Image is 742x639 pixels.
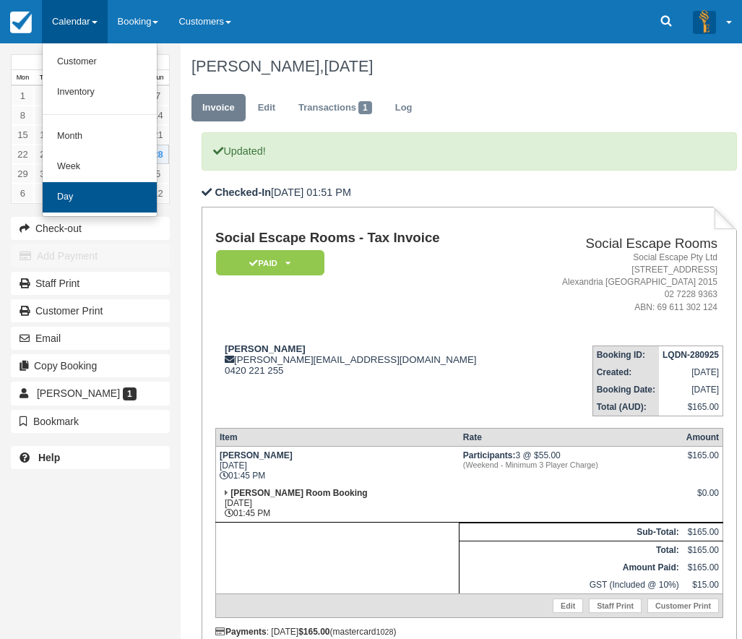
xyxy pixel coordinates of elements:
a: 28 [147,145,169,164]
th: Rate [460,428,683,446]
td: [DATE] 01:45 PM [215,446,459,484]
th: Booking ID: [592,346,659,364]
th: Sun [147,70,169,86]
th: Sub-Total: [460,523,683,541]
a: Staff Print [589,599,642,613]
strong: [PERSON_NAME] [225,343,306,354]
a: Invoice [191,94,246,122]
th: Amount [683,428,723,446]
a: Week [43,152,157,182]
a: 2 [34,86,56,106]
a: Inventory [43,77,157,108]
a: Day [43,182,157,213]
td: $165.00 [659,398,723,416]
em: Paid [216,250,324,275]
a: Edit [553,599,583,613]
div: : [DATE] (mastercard ) [215,627,723,637]
div: $165.00 [686,450,719,472]
span: 1 [123,387,137,400]
a: Transactions1 [288,94,383,122]
button: Bookmark [11,410,170,433]
a: 30 [34,164,56,184]
b: Help [38,452,60,463]
a: 5 [147,164,169,184]
strong: LQDN-280925 [663,350,719,360]
td: [DATE] 01:45 PM [215,484,459,523]
a: Edit [247,94,286,122]
th: Mon [12,70,34,86]
a: 1 [12,86,34,106]
a: 15 [12,125,34,145]
td: [DATE] [659,381,723,398]
a: 8 [12,106,34,125]
th: Item [215,428,459,446]
th: Total: [460,541,683,559]
small: 1028 [376,627,394,636]
a: 9 [34,106,56,125]
span: [DATE] [324,57,373,75]
b: Checked-In [215,186,271,198]
button: Email [11,327,170,350]
img: checkfront-main-nav-mini-logo.png [10,12,32,33]
a: 29 [12,164,34,184]
ul: Calendar [42,43,158,217]
address: Social Escape Pty Ltd [STREET_ADDRESS] Alexandria [GEOGRAPHIC_DATA] 2015 02 7228 9363 ABN: 69 611... [531,252,717,314]
th: Created: [592,364,659,381]
a: 16 [34,125,56,145]
strong: $165.00 [298,627,329,637]
strong: [PERSON_NAME] Room Booking [230,488,367,498]
p: Updated! [202,132,736,171]
a: Customer Print [647,599,719,613]
a: 22 [12,145,34,164]
a: 23 [34,145,56,164]
a: Month [43,121,157,152]
p: [DATE] 01:51 PM [202,185,736,200]
a: Paid [215,249,319,276]
button: Check-out [11,217,170,240]
div: [PERSON_NAME][EMAIL_ADDRESS][DOMAIN_NAME] 0420 221 255 [215,343,525,376]
th: Amount Paid: [460,559,683,576]
a: 7 [147,86,169,106]
a: 6 [12,184,34,203]
a: Customer Print [11,299,170,322]
div: $0.00 [686,488,719,510]
strong: Participants [463,450,516,460]
th: Booking Date: [592,381,659,398]
a: Customer [43,47,157,77]
td: 3 @ $55.00 [460,446,683,484]
button: Add Payment [11,244,170,267]
a: 12 [147,184,169,203]
em: (Weekend - Minimum 3 Player Charge) [463,460,679,469]
th: Total (AUD): [592,398,659,416]
h1: Social Escape Rooms - Tax Invoice [215,231,525,246]
span: [PERSON_NAME] [37,387,120,399]
a: 14 [147,106,169,125]
th: Tue [34,70,56,86]
h2: Social Escape Rooms [531,236,717,252]
button: Copy Booking [11,354,170,377]
a: 21 [147,125,169,145]
td: $165.00 [683,559,723,576]
td: GST (Included @ 10%) [460,576,683,594]
a: Help [11,446,170,469]
a: Log [384,94,423,122]
span: 1 [358,101,372,114]
a: Staff Print [11,272,170,295]
strong: Payments [215,627,267,637]
td: [DATE] [659,364,723,381]
td: $165.00 [683,541,723,559]
strong: [PERSON_NAME] [220,450,293,460]
td: $165.00 [683,523,723,541]
a: [PERSON_NAME] 1 [11,382,170,405]
a: 7 [34,184,56,203]
img: A3 [693,10,716,33]
h1: [PERSON_NAME], [191,58,726,75]
td: $15.00 [683,576,723,594]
